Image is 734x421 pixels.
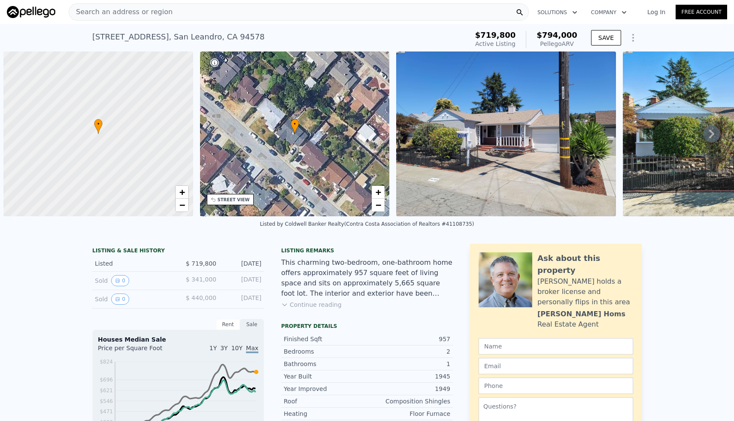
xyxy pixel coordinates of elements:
[475,40,516,47] span: Active Listing
[176,199,188,212] a: Zoom out
[537,319,599,330] div: Real Estate Agent
[372,186,385,199] a: Zoom in
[396,51,616,216] img: Sale: 167514194 Parcel: 34090933
[537,39,577,48] div: Pellego ARV
[537,276,633,307] div: [PERSON_NAME] holds a broker license and personally flips in this area
[111,294,129,305] button: View historical data
[291,120,299,128] span: •
[216,319,240,330] div: Rent
[284,360,367,368] div: Bathrooms
[479,338,633,354] input: Name
[223,294,261,305] div: [DATE]
[367,397,450,406] div: Composition Shingles
[100,388,113,394] tspan: $621
[246,345,258,353] span: Max
[281,257,453,299] div: This charming two-bedroom, one-bathroom home offers approximately 957 square feet of living space...
[95,275,171,286] div: Sold
[223,275,261,286] div: [DATE]
[95,294,171,305] div: Sold
[367,409,450,418] div: Floor Furnace
[186,260,216,267] span: $ 719,800
[186,276,216,283] span: $ 341,000
[537,252,633,276] div: Ask about this property
[231,345,243,351] span: 10Y
[376,187,381,197] span: +
[284,397,367,406] div: Roof
[98,335,258,344] div: Houses Median Sale
[281,300,342,309] button: Continue reading
[475,30,516,39] span: $719,800
[7,6,55,18] img: Pellego
[100,398,113,404] tspan: $546
[367,372,450,381] div: 1945
[281,247,453,254] div: Listing remarks
[284,347,367,356] div: Bedrooms
[372,199,385,212] a: Zoom out
[284,385,367,393] div: Year Improved
[240,319,264,330] div: Sale
[94,120,103,128] span: •
[209,345,217,351] span: 1Y
[95,259,171,268] div: Listed
[69,7,173,17] span: Search an address or region
[284,409,367,418] div: Heating
[179,187,185,197] span: +
[100,409,113,415] tspan: $471
[284,335,367,343] div: Finished Sqft
[676,5,727,19] a: Free Account
[367,360,450,368] div: 1
[92,31,265,43] div: [STREET_ADDRESS] , San Leandro , CA 94578
[98,344,178,357] div: Price per Square Foot
[100,359,113,365] tspan: $824
[479,358,633,374] input: Email
[376,200,381,210] span: −
[625,29,642,46] button: Show Options
[584,5,634,20] button: Company
[100,377,113,383] tspan: $696
[367,385,450,393] div: 1949
[92,247,264,256] div: LISTING & SALE HISTORY
[367,347,450,356] div: 2
[637,8,676,16] a: Log In
[479,378,633,394] input: Phone
[220,345,227,351] span: 3Y
[291,119,299,134] div: •
[218,197,250,203] div: STREET VIEW
[284,372,367,381] div: Year Built
[94,119,103,134] div: •
[367,335,450,343] div: 957
[537,30,577,39] span: $794,000
[591,30,621,45] button: SAVE
[186,294,216,301] span: $ 440,000
[179,200,185,210] span: −
[260,221,474,227] div: Listed by Coldwell Banker Realty (Contra Costa Association of Realtors #41108735)
[111,275,129,286] button: View historical data
[223,259,261,268] div: [DATE]
[281,323,453,330] div: Property details
[537,309,625,319] div: [PERSON_NAME] Homs
[531,5,584,20] button: Solutions
[176,186,188,199] a: Zoom in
